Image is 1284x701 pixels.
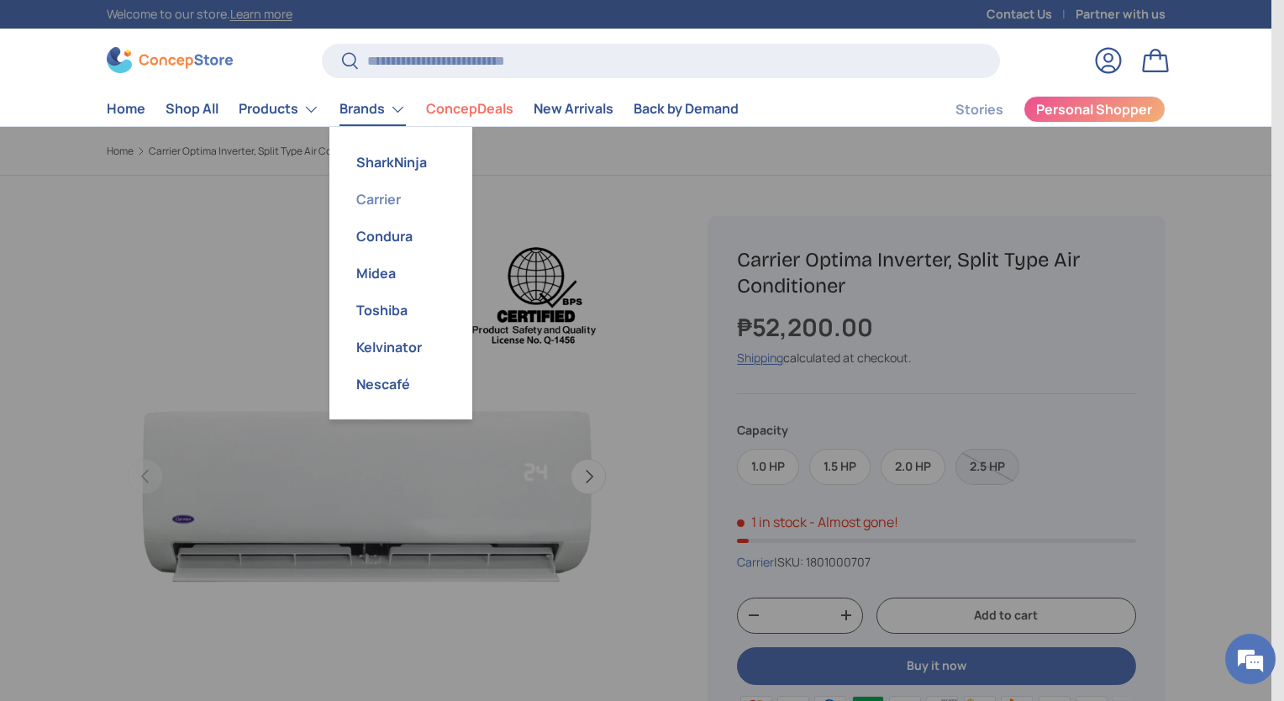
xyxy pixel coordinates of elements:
a: ConcepDeals [426,92,513,125]
summary: Products [229,92,329,126]
a: Back by Demand [634,92,739,125]
span: We're online! [97,212,232,382]
a: Stories [955,93,1003,126]
div: Minimize live chat window [276,8,316,49]
a: Shop All [166,92,218,125]
div: Chat with us now [87,94,282,116]
a: Personal Shopper [1024,96,1166,123]
summary: Brands [329,92,416,126]
span: Personal Shopper [1036,103,1152,116]
nav: Primary [107,92,739,126]
nav: Secondary [915,92,1166,126]
a: Home [107,92,145,125]
a: New Arrivals [534,92,613,125]
img: ConcepStore [107,47,233,73]
textarea: Type your message and hit 'Enter' [8,459,320,518]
